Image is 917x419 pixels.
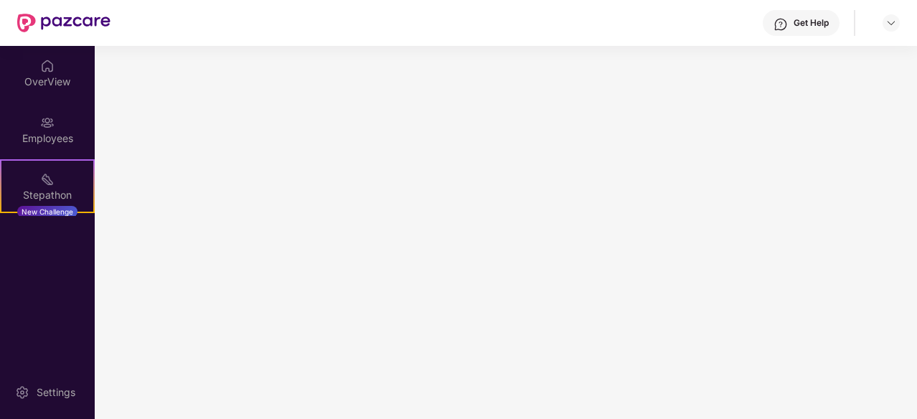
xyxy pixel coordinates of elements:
[17,14,110,32] img: New Pazcare Logo
[15,385,29,400] img: svg+xml;base64,PHN2ZyBpZD0iU2V0dGluZy0yMHgyMCIgeG1sbnM9Imh0dHA6Ly93d3cudzMub3JnLzIwMDAvc3ZnIiB3aW...
[773,17,788,32] img: svg+xml;base64,PHN2ZyBpZD0iSGVscC0zMngzMiIgeG1sbnM9Imh0dHA6Ly93d3cudzMub3JnLzIwMDAvc3ZnIiB3aWR0aD...
[17,206,77,217] div: New Challenge
[40,172,55,187] img: svg+xml;base64,PHN2ZyB4bWxucz0iaHR0cDovL3d3dy53My5vcmcvMjAwMC9zdmciIHdpZHRoPSIyMSIgaGVpZ2h0PSIyMC...
[885,17,897,29] img: svg+xml;base64,PHN2ZyBpZD0iRHJvcGRvd24tMzJ4MzIiIHhtbG5zPSJodHRwOi8vd3d3LnczLm9yZy8yMDAwL3N2ZyIgd2...
[40,59,55,73] img: svg+xml;base64,PHN2ZyBpZD0iSG9tZSIgeG1sbnM9Imh0dHA6Ly93d3cudzMub3JnLzIwMDAvc3ZnIiB3aWR0aD0iMjAiIG...
[40,116,55,130] img: svg+xml;base64,PHN2ZyBpZD0iRW1wbG95ZWVzIiB4bWxucz0iaHR0cDovL3d3dy53My5vcmcvMjAwMC9zdmciIHdpZHRoPS...
[32,385,80,400] div: Settings
[1,188,93,202] div: Stepathon
[794,17,829,29] div: Get Help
